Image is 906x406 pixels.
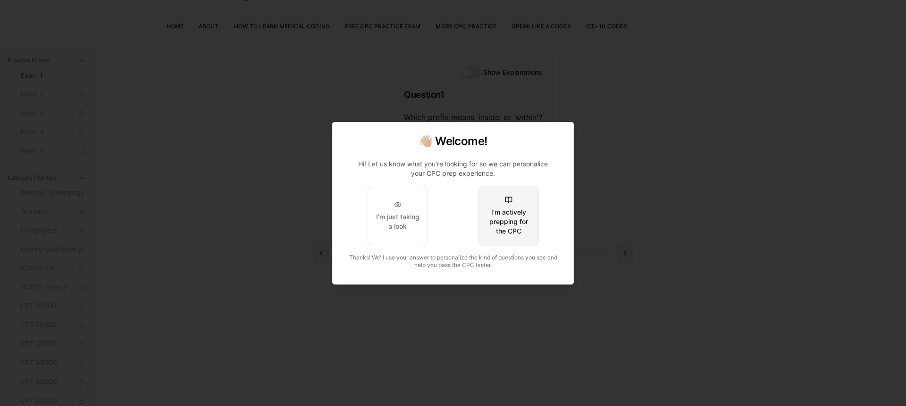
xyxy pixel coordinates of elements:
[344,134,562,149] h2: 👋🏼 Welcome!
[352,159,554,178] p: Hi! Let us know what you're looking for so we can personalize your CPC prep experience.
[349,254,557,268] span: Thanks! We'll use your answer to personalize the kind of questions you see and help you pass the ...
[487,207,531,236] div: I'm actively prepping for the CPC
[376,212,420,231] div: I'm just taking a look
[478,186,539,246] button: I'm actively prepping for the CPC
[368,186,428,246] button: I'm just taking a look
